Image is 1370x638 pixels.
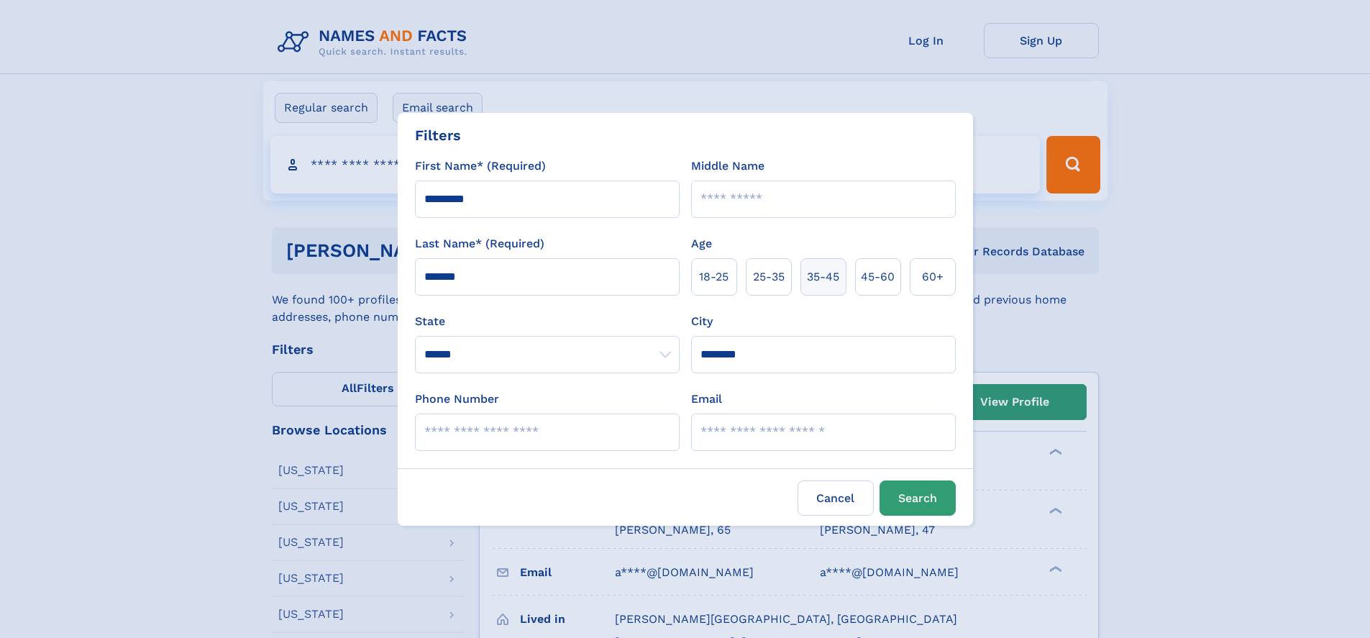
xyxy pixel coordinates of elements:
span: 35‑45 [807,268,839,286]
label: Cancel [798,480,874,516]
span: 18‑25 [699,268,729,286]
span: 45‑60 [861,268,895,286]
label: Last Name* (Required) [415,235,544,252]
label: First Name* (Required) [415,158,546,175]
label: Phone Number [415,391,499,408]
div: Filters [415,124,461,146]
button: Search [880,480,956,516]
span: 25‑35 [753,268,785,286]
label: Email [691,391,722,408]
span: 60+ [922,268,944,286]
label: Age [691,235,712,252]
label: City [691,313,713,330]
label: State [415,313,680,330]
label: Middle Name [691,158,764,175]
